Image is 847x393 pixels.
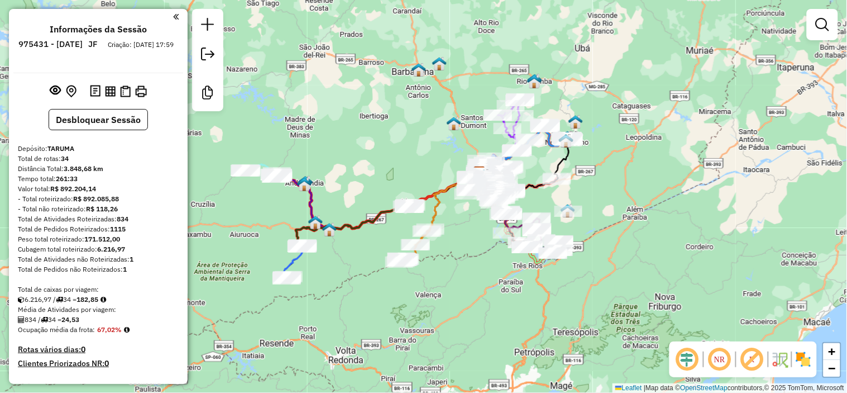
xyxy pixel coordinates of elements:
img: Fluxo de ruas [771,351,789,368]
em: Média calculada utilizando a maior ocupação (%Peso ou %Cubagem) de cada rota da sessão. Rotas cro... [124,326,130,333]
div: Atividade não roteirizada - FERNANDA DOS REIS [554,206,582,217]
strong: R$ 892.204,14 [50,184,96,193]
span: Ocultar deslocamento [674,346,701,373]
div: Total de Pedidos Roteirizados: [18,224,179,234]
img: RN SJN05 [559,131,574,145]
a: Exibir filtros [811,13,834,36]
div: 834 / 34 = [18,315,179,325]
img: RN 302 SD [447,116,461,131]
a: Nova sessão e pesquisa [197,13,219,39]
img: RN 304 SJN [477,169,491,183]
a: OpenStreetMap [681,384,728,392]
i: Cubagem total roteirizado [18,296,25,303]
div: Total de Atividades não Roteirizadas: [18,254,179,264]
div: Média de Atividades por viagem: [18,305,179,315]
img: RN 310 Andrelândia [298,176,313,190]
div: Total de Pedidos não Roteirizados: [18,264,179,274]
div: Total de rotas: [18,154,179,164]
img: RN SJN04 [561,130,575,145]
h4: Informações da Sessão [50,24,147,35]
div: Total de caixas por viagem: [18,285,179,295]
div: Peso total roteirizado: [18,234,179,244]
strong: 34 [61,154,69,163]
img: RN 306 SJN [568,115,583,129]
button: Visualizar relatório de Roteirização [103,83,118,98]
strong: 1 [123,265,127,273]
img: 406 Rio Pomba [527,74,542,89]
div: Depósito: [18,144,179,154]
a: Exportar sessão [197,43,219,68]
img: BARBACENA [411,63,426,77]
div: Distância Total: [18,164,179,174]
img: RN 404 [432,56,447,71]
button: Logs desbloquear sessão [88,83,103,100]
img: RN 309 SJN [559,134,573,148]
div: Map data © contributors,© 2025 TomTom, Microsoft [612,383,847,393]
strong: 171.512,00 [84,235,120,243]
button: Imprimir Rotas [133,83,149,100]
span: | [644,384,645,392]
a: Criar modelo [197,82,219,107]
span: Exibir rótulo [739,346,765,373]
img: RN SUL 307 [322,222,337,237]
strong: 0 [104,358,109,368]
span: Ocultar NR [706,346,733,373]
div: Total de Atividades Roteirizadas: [18,214,179,224]
i: Total de rotas [56,296,63,303]
div: Criação: [DATE] 17:59 [103,40,178,50]
img: RN 312 SUL MG [308,215,323,230]
h6: JF [88,39,98,49]
h4: Rotas vários dias: [18,345,179,354]
div: Valor total: [18,184,179,194]
strong: TARUMA [47,144,74,153]
strong: 182,85 [76,295,98,304]
img: RN 406 [528,73,542,88]
button: Centralizar mapa no depósito ou ponto de apoio [64,83,79,100]
i: Total de rotas [41,316,48,323]
img: TARUMA [472,166,487,181]
div: Cubagem total roteirizado: [18,244,179,254]
span: + [829,344,836,358]
strong: 6.216,97 [97,245,125,253]
strong: R$ 118,26 [86,205,118,213]
a: Zoom in [824,343,840,360]
h4: Transportadoras [18,383,179,392]
h6: 975431 - [DATE] [18,39,83,49]
strong: 261:33 [56,174,78,183]
strong: 834 [117,215,128,223]
button: Exibir sessão original [48,82,64,100]
div: - Total roteirizado: [18,194,179,204]
button: Visualizar Romaneio [118,83,133,100]
a: Clique aqui para minimizar o painel [173,10,179,23]
img: 304 Temporário [561,203,575,218]
div: 6.216,97 / 34 = [18,295,179,305]
strong: R$ 892.085,88 [73,195,119,203]
img: Exibir/Ocultar setores [795,351,812,368]
div: Tempo total: [18,174,179,184]
a: Zoom out [824,360,840,377]
span: Ocupação média da frota: [18,325,95,334]
a: Leaflet [615,384,642,392]
img: RN SJN03 [561,131,576,145]
strong: 1 [130,255,133,263]
strong: 3.848,68 km [64,164,103,173]
span: − [829,361,836,375]
img: RN SUL 308 [297,177,312,192]
div: - Total não roteirizado: [18,204,179,214]
strong: 24,53 [61,315,79,324]
button: Desbloquear Sessão [49,109,148,130]
i: Total de Atividades [18,316,25,323]
i: Meta Caixas/viagem: 1,00 Diferença: 181,85 [101,296,106,303]
strong: 0 [81,344,85,354]
h4: Clientes Priorizados NR: [18,359,179,368]
strong: 1115 [110,225,126,233]
strong: 67,02% [97,325,122,334]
